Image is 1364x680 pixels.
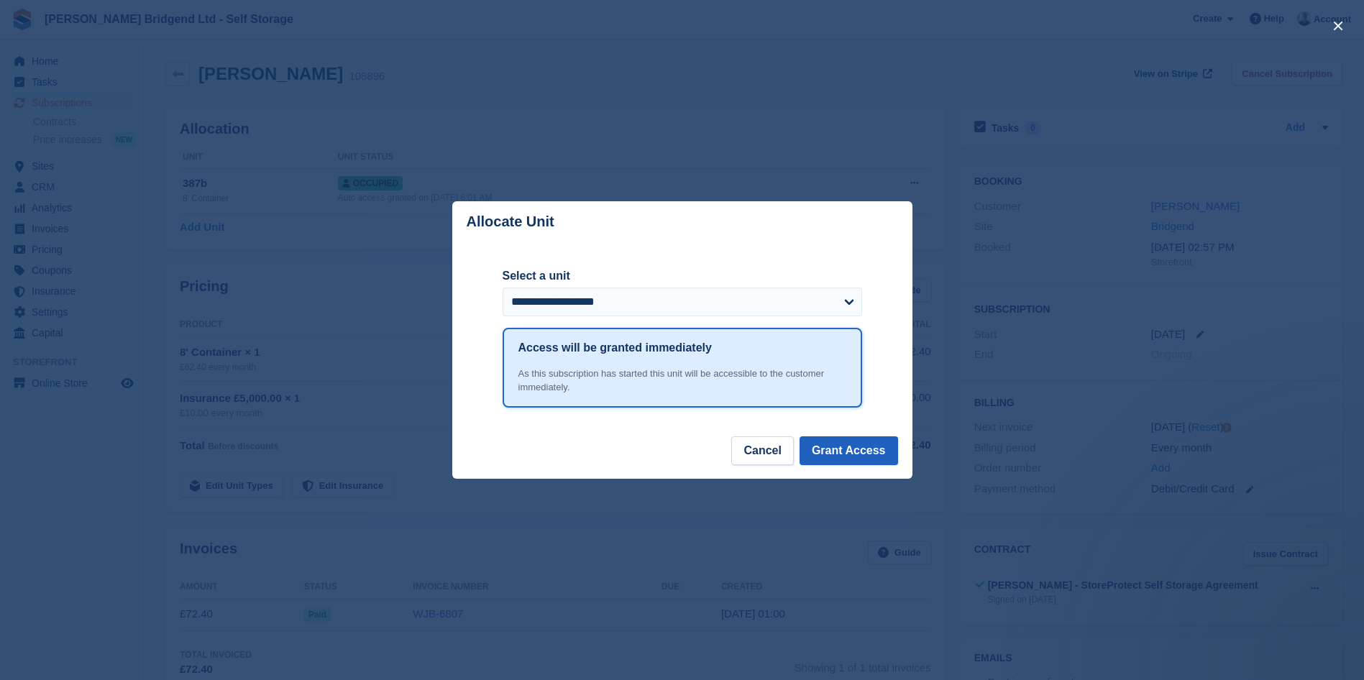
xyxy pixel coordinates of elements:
button: Cancel [731,436,793,465]
button: close [1327,14,1350,37]
button: Grant Access [800,436,898,465]
label: Select a unit [503,267,862,285]
div: As this subscription has started this unit will be accessible to the customer immediately. [518,367,846,395]
p: Allocate Unit [467,213,554,230]
h1: Access will be granted immediately [518,339,712,357]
